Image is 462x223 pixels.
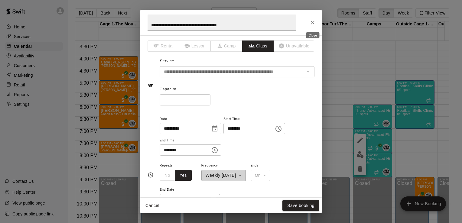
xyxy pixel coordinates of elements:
[209,144,221,156] button: Choose time, selected time is 8:00 PM
[242,40,274,52] button: Class
[251,170,271,181] div: On
[160,115,221,123] span: Date
[143,200,162,211] button: Cancel
[160,59,174,63] span: Service
[160,170,192,181] div: outlined button group
[175,170,192,181] button: Yes
[306,32,319,38] div: Close
[223,115,285,123] span: Start Time
[148,83,154,89] svg: Service
[160,162,197,170] span: Repeats
[179,40,211,52] span: The type of an existing booking cannot be changed
[160,66,314,77] div: The service of an existing booking cannot be changed
[148,172,154,178] svg: Timing
[160,186,220,194] span: End Date
[251,162,271,170] span: Ends
[160,137,221,145] span: End Time
[282,200,319,211] button: Save booking
[201,162,246,170] span: Frequency
[160,87,176,91] span: Capacity
[307,17,318,28] button: Close
[272,123,285,135] button: Choose time, selected time is 7:00 PM
[211,40,242,52] span: The type of an existing booking cannot be changed
[148,40,179,52] span: The type of an existing booking cannot be changed
[209,123,221,135] button: Choose date, selected date is Oct 16, 2025
[274,40,314,52] span: The type of an existing booking cannot be changed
